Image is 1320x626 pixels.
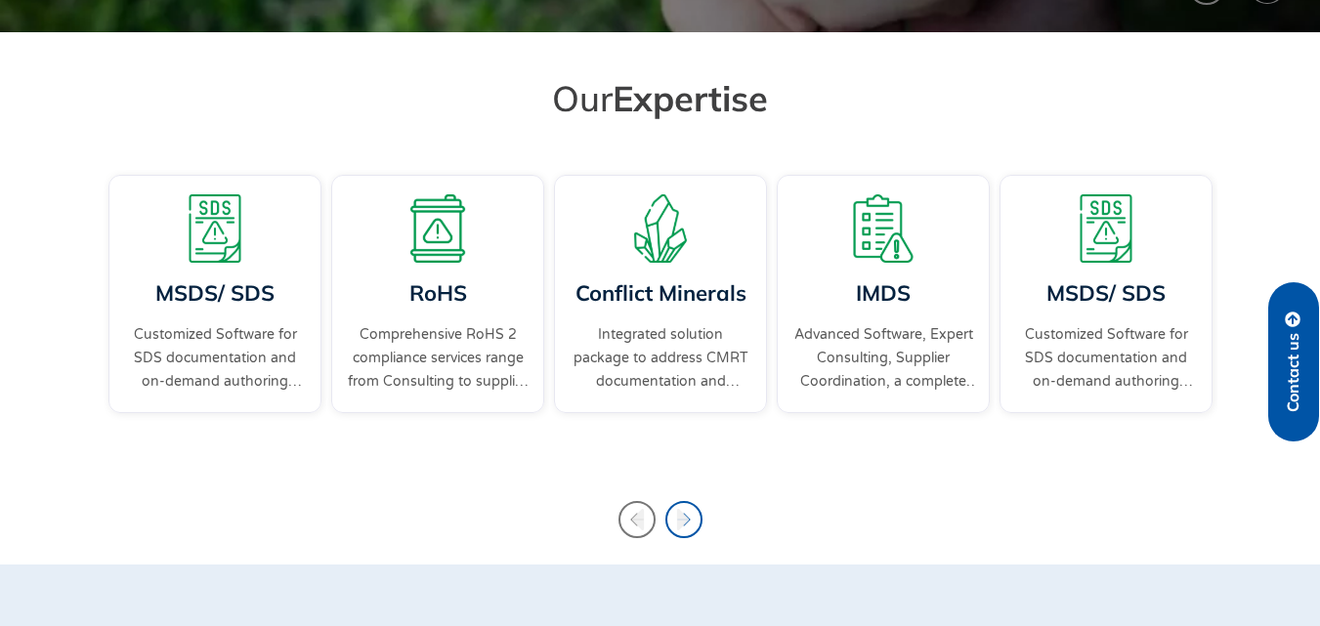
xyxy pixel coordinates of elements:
div: Previous slide [618,501,656,538]
a: Customized Software for SDS documentation and on-demand authoring services [1015,323,1197,394]
div: 2 / 4 [549,170,772,457]
div: Next slide [665,501,703,538]
img: A list board with a warning [849,194,917,263]
a: Conflict Minerals [575,279,745,307]
h2: Our [113,76,1208,120]
span: Contact us [1285,333,1302,412]
a: Integrated solution package to address CMRT documentation and supplier engagement. [570,323,751,394]
div: 3 / 4 [772,170,995,457]
span: Expertise [613,76,768,120]
div: 4 / 4 [104,170,326,457]
a: Advanced Software, Expert Consulting, Supplier Coordination, a complete IMDS solution. [792,323,974,394]
a: MSDS/ SDS [1046,279,1166,307]
img: A board with a warning sign [404,194,472,263]
a: IMDS [856,279,911,307]
div: 1 / 4 [326,170,549,457]
a: Comprehensive RoHS 2 compliance services range from Consulting to supplier engagement... [347,323,529,394]
div: Carousel | Horizontal scrolling: Arrow Left & Right [104,170,1217,457]
a: RoHS [408,279,466,307]
a: MSDS/ SDS [155,279,275,307]
div: 4 / 4 [995,170,1217,457]
a: Customized Software for SDS documentation and on-demand authoring services [124,323,306,394]
img: A warning board with SDS displaying [181,194,249,263]
img: A representation of minerals [626,194,695,263]
img: A warning board with SDS displaying [1072,194,1140,263]
a: Contact us [1268,282,1319,441]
